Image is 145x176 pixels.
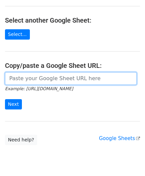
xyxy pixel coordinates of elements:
[5,62,140,70] h4: Copy/paste a Google Sheet URL:
[5,99,22,109] input: Next
[5,86,73,91] small: Example: [URL][DOMAIN_NAME]
[5,72,137,85] input: Paste your Google Sheet URL here
[99,135,140,141] a: Google Sheets
[5,135,37,145] a: Need help?
[5,16,140,24] h4: Select another Google Sheet:
[5,29,30,40] a: Select...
